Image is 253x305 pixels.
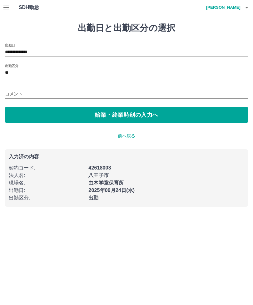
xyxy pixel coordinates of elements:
[88,165,111,170] b: 42618003
[5,43,15,47] label: 出勤日
[5,23,248,33] h1: 出勤日と出勤区分の選択
[88,195,98,200] b: 出勤
[9,172,85,179] p: 法人名 :
[88,188,135,193] b: 2025年09月24日(水)
[5,133,248,139] p: 前へ戻る
[5,63,18,68] label: 出勤区分
[5,107,248,123] button: 始業・終業時刻の入力へ
[9,179,85,187] p: 現場名 :
[9,187,85,194] p: 出勤日 :
[88,180,124,185] b: 由木学童保育所
[9,194,85,202] p: 出勤区分 :
[9,164,85,172] p: 契約コード :
[9,154,244,159] p: 入力済の内容
[88,173,109,178] b: 八王子市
